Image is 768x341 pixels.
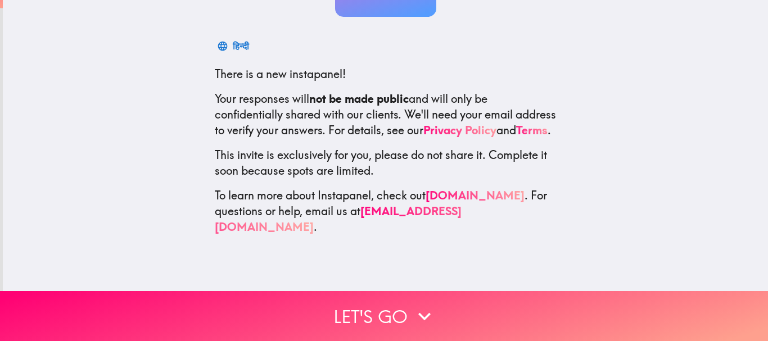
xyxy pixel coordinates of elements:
button: हिन्दी [215,35,254,57]
b: not be made public [309,92,409,106]
div: हिन्दी [233,38,249,54]
a: [EMAIL_ADDRESS][DOMAIN_NAME] [215,204,462,234]
a: Privacy Policy [423,123,496,137]
p: Your responses will and will only be confidentially shared with our clients. We'll need your emai... [215,91,557,138]
p: This invite is exclusively for you, please do not share it. Complete it soon because spots are li... [215,147,557,179]
a: [DOMAIN_NAME] [426,188,525,202]
span: There is a new instapanel! [215,67,346,81]
a: Terms [516,123,548,137]
p: To learn more about Instapanel, check out . For questions or help, email us at . [215,188,557,235]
